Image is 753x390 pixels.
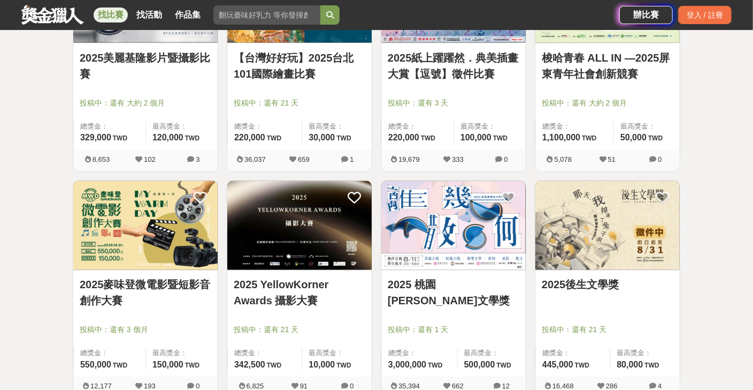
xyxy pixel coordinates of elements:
span: 220,000 [234,133,265,142]
a: 作品集 [171,7,205,22]
a: 【台灣好好玩】2025台北101國際繪畫比賽 [234,50,365,82]
span: 投稿中：還有 大約 2 個月 [80,97,211,109]
a: 2025紙上躍躍然．典美插畫大賞【逗號】徵件比賽 [388,50,519,82]
span: 投稿中：還有 21 天 [542,325,673,336]
span: 投稿中：還有 1 天 [388,325,519,336]
span: 最高獎金： [309,348,365,359]
a: 2025 桃園[PERSON_NAME]文學獎 [388,277,519,309]
span: 投稿中：還有 21 天 [234,97,365,109]
span: TWD [497,362,511,370]
span: TWD [421,134,435,142]
span: 投稿中：還有 21 天 [234,325,365,336]
span: 最高獎金： [460,121,519,132]
span: 最高獎金： [617,348,673,359]
span: 329,000 [80,133,111,142]
span: 最高獎金： [309,121,365,132]
span: 總獎金： [80,121,139,132]
span: 10,000 [309,361,335,370]
span: 總獎金： [80,348,139,359]
a: Cover Image [535,181,680,271]
img: Cover Image [535,181,680,271]
span: 投稿中：還有 3 天 [388,97,519,109]
span: 80,000 [617,361,643,370]
span: 最高獎金： [464,348,519,359]
span: 445,000 [542,361,573,370]
span: TWD [575,362,589,370]
span: 36,037 [244,155,266,163]
a: Cover Image [73,181,218,271]
span: 總獎金： [388,348,451,359]
a: Cover Image [227,181,372,271]
span: TWD [185,362,199,370]
span: 總獎金： [542,348,603,359]
span: 50,000 [620,133,647,142]
span: 19,679 [398,155,420,163]
span: 102 [144,155,156,163]
span: TWD [267,362,281,370]
span: TWD [267,134,281,142]
a: 2025 YellowKorner Awards 攝影大賽 [234,277,365,309]
a: 找活動 [132,7,166,22]
span: TWD [648,134,663,142]
span: 5,078 [555,155,572,163]
input: 翻玩臺味好乳力 等你發揮創意！ [213,5,320,25]
span: 投稿中：還有 3 個月 [80,325,211,336]
span: 120,000 [152,133,183,142]
span: 最高獎金： [152,348,211,359]
span: TWD [113,134,127,142]
span: 150,000 [152,361,183,370]
span: TWD [582,134,596,142]
span: 100,000 [460,133,491,142]
span: 3,000,000 [388,361,426,370]
span: TWD [336,134,351,142]
a: 2025後生文學獎 [542,277,673,293]
span: 51 [608,155,616,163]
span: 333 [452,155,464,163]
span: TWD [113,362,127,370]
a: 辦比賽 [619,6,673,24]
span: 3 [196,155,199,163]
span: 總獎金： [234,348,295,359]
span: 550,000 [80,361,111,370]
span: 0 [504,155,508,163]
span: TWD [493,134,508,142]
a: Cover Image [381,181,526,271]
a: 2025麥味登微電影暨短影音創作大賽 [80,277,211,309]
img: Cover Image [381,181,526,271]
span: 220,000 [388,133,419,142]
span: 30,000 [309,133,335,142]
a: 找比賽 [94,7,128,22]
span: 最高獎金： [152,121,211,132]
a: 2025美麗基隆影片暨攝影比賽 [80,50,211,82]
span: 總獎金： [234,121,295,132]
span: 659 [298,155,310,163]
span: 1,100,000 [542,133,580,142]
span: TWD [428,362,442,370]
img: Cover Image [73,181,218,271]
span: 0 [658,155,662,163]
span: TWD [644,362,659,370]
span: 342,500 [234,361,265,370]
span: TWD [336,362,351,370]
a: 梭哈青春 ALL IN —2025屏東青年社會創新競賽 [542,50,673,82]
div: 登入 / 註冊 [678,6,732,24]
span: 最高獎金： [620,121,673,132]
span: 總獎金： [388,121,447,132]
span: 投稿中：還有 大約 2 個月 [542,97,673,109]
span: 500,000 [464,361,495,370]
span: 總獎金： [542,121,607,132]
span: TWD [185,134,199,142]
span: 1 [350,155,354,163]
img: Cover Image [227,181,372,271]
span: 8,653 [93,155,110,163]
